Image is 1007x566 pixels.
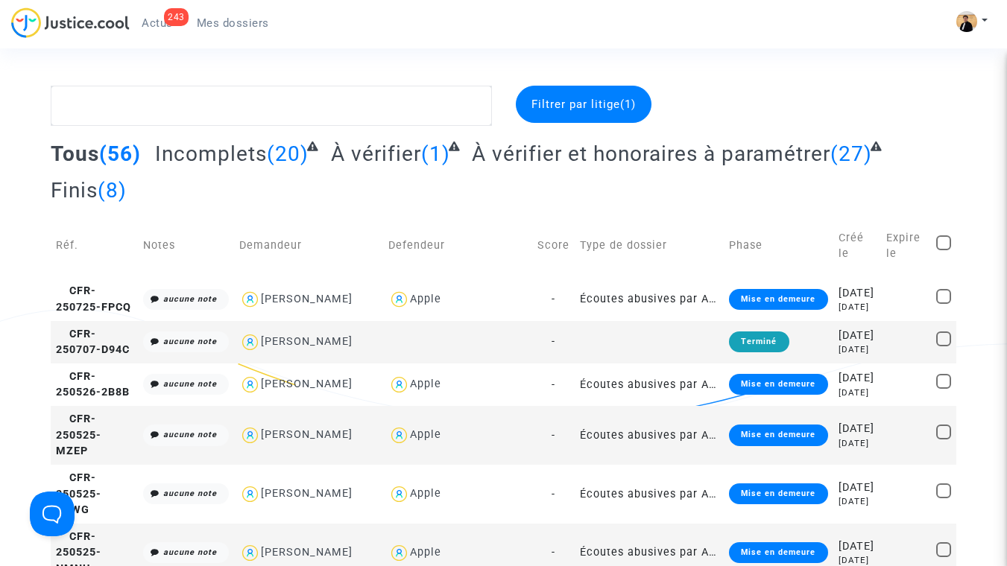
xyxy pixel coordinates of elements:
div: [PERSON_NAME] [261,487,353,500]
div: Mise en demeure [729,424,827,445]
div: [PERSON_NAME] [261,428,353,441]
span: À vérifier et honoraires à paramétrer [472,141,830,166]
a: 243Actus [130,12,185,34]
td: Écoutes abusives par Apple [575,406,724,465]
img: icon-user.svg [239,542,261,564]
td: Réf. [51,214,138,278]
span: Mes dossiers [197,16,269,30]
td: Écoutes abusives par Apple [575,465,724,524]
span: CFR-250526-2B8B [56,370,130,399]
div: [DATE] [839,328,876,344]
div: [DATE] [839,301,876,314]
span: CFR-250525-ENWG [56,471,101,516]
i: aucune note [163,430,217,439]
img: icon-user.svg [388,542,410,564]
div: [DATE] [839,480,876,496]
div: Apple [410,378,441,390]
div: [DATE] [839,495,876,508]
i: aucune note [163,337,217,346]
span: - [552,335,555,348]
iframe: Help Scout Beacon - Open [30,492,75,536]
img: ACg8ocLdZoy08Oy9M9IrYXH9JvdVyKmUFf9C7a6eKGiHYe_38V8x-HsOTg=s96-c [956,11,977,32]
span: Finis [51,178,98,203]
span: À vérifier [331,141,421,166]
span: (27) [830,141,872,166]
img: icon-user.svg [239,424,261,446]
span: - [552,378,555,391]
td: Defendeur [383,214,532,278]
img: icon-user.svg [388,424,410,446]
span: (8) [98,178,127,203]
div: [DATE] [839,285,876,302]
td: Notes [138,214,235,278]
td: Écoutes abusives par Apple [575,278,724,320]
div: [DATE] [839,437,876,450]
img: icon-user.svg [239,374,261,395]
div: Mise en demeure [729,483,827,504]
span: - [552,293,555,305]
div: Apple [410,546,441,559]
div: Mise en demeure [729,374,827,395]
img: jc-logo.svg [11,7,130,38]
td: Score [532,214,575,278]
div: [DATE] [839,343,876,356]
div: [DATE] [839,538,876,555]
div: Mise en demeure [729,542,827,563]
div: [DATE] [839,421,876,437]
img: icon-user.svg [239,331,261,353]
img: icon-user.svg [388,483,410,505]
div: [DATE] [839,387,876,399]
div: Mise en demeure [729,289,827,310]
div: Terminé [729,331,789,352]
span: - [552,429,555,442]
span: Actus [142,16,173,30]
span: (1) [620,98,636,111]
i: aucune note [163,294,217,304]
td: Demandeur [234,214,383,278]
i: aucune note [163,379,217,389]
span: Tous [51,141,99,166]
span: Incomplets [155,141,267,166]
i: aucune note [163,547,217,557]
span: (20) [267,141,309,166]
div: Apple [410,428,441,441]
div: [PERSON_NAME] [261,546,353,559]
span: (1) [421,141,450,166]
img: icon-user.svg [239,289,261,311]
div: 243 [164,8,189,26]
img: icon-user.svg [388,289,410,311]
span: (56) [99,141,141,166]
div: Apple [410,487,441,500]
span: CFR-250707-D94C [56,328,130,357]
span: CFR-250725-FPCQ [56,284,131,314]
img: icon-user.svg [239,483,261,505]
img: icon-user.svg [388,374,410,395]
span: - [552,488,555,500]
i: aucune note [163,489,217,498]
div: [DATE] [839,370,876,387]
span: Filtrer par litige [531,98,636,111]
div: [PERSON_NAME] [261,293,353,305]
td: Écoutes abusives par Apple [575,363,724,406]
div: Apple [410,293,441,305]
td: Type de dossier [575,214,724,278]
span: CFR-250525-MZEP [56,413,101,457]
td: Expire le [881,214,932,278]
a: Mes dossiers [185,12,281,34]
td: Phase [724,214,833,278]
span: - [552,546,555,559]
div: [PERSON_NAME] [261,378,353,390]
div: [PERSON_NAME] [261,335,353,348]
td: Créé le [833,214,881,278]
